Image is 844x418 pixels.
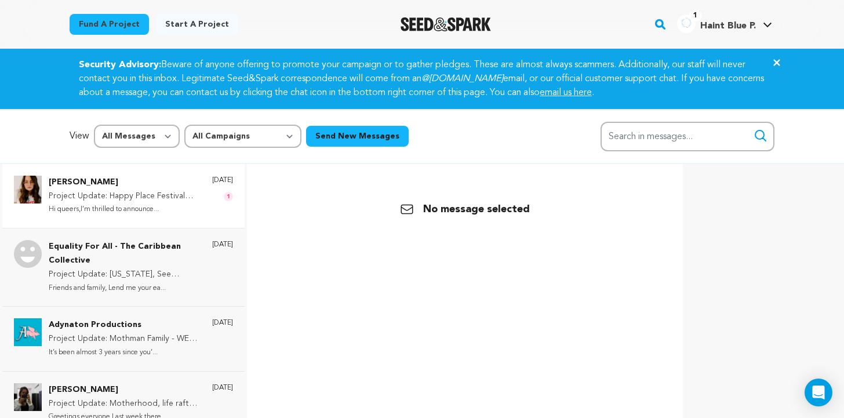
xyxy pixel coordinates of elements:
[401,17,492,31] img: Seed&Spark Logo Dark Mode
[677,14,696,33] img: 7c17776f2d55080b.png
[700,21,756,31] span: Haint Blue P.
[677,14,756,33] div: Haint Blue P.'s Profile
[400,201,530,217] p: No message selected
[14,318,42,346] img: Adynaton Productions Photo
[14,240,42,268] img: Equality For All - The Caribbean Collective Photo
[65,58,779,100] div: Beware of anyone offering to promote your campaign or to gather pledges. These are almost always ...
[14,383,42,411] img: Julia Maryanska Photo
[70,129,89,143] p: View
[401,17,492,31] a: Seed&Spark Homepage
[212,176,233,185] p: [DATE]
[805,379,832,406] div: Open Intercom Messenger
[49,383,201,397] p: [PERSON_NAME]
[49,203,201,216] p: Hi queers,I’m thrilled to announce...
[49,318,201,332] p: Adynaton Productions
[49,332,201,346] p: Project Update: Mothman Family - WE ARE BACK AT IT!
[689,10,702,21] span: 1
[79,60,161,70] strong: Security Advisory:
[49,282,201,295] p: Friends and family, Lend me your ea...
[212,318,233,328] p: [DATE]
[675,12,774,37] span: Haint Blue P.'s Profile
[306,126,409,147] button: Send New Messages
[540,88,592,97] a: email us here
[49,190,201,203] p: Project Update: Happy Place Festival Announcement - NewFest
[70,14,149,35] a: Fund a project
[49,397,201,411] p: Project Update: Motherhood, life rafts, and a trip to [GEOGRAPHIC_DATA]!
[421,74,503,83] em: @[DOMAIN_NAME]
[212,240,233,249] p: [DATE]
[156,14,238,35] a: Start a project
[14,176,42,203] img: Sara Monge Photo
[212,383,233,392] p: [DATE]
[601,122,774,151] input: Search in messages...
[49,240,201,268] p: Equality For All - The Caribbean Collective
[49,346,201,359] p: It’s been almost 3 years since you’...
[224,192,233,201] span: 1
[675,12,774,33] a: Haint Blue P.'s Profile
[49,268,201,282] p: Project Update: [US_STATE], See Caribbean Queen at BAM in [GEOGRAPHIC_DATA], [GEOGRAPHIC_DATA][DATE]
[49,176,201,190] p: [PERSON_NAME]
